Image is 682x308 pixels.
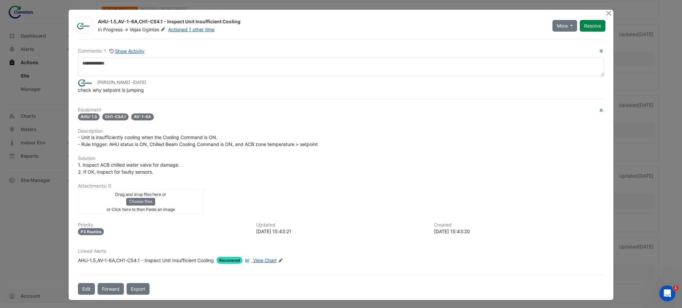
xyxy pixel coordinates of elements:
[244,257,276,264] a: View Chart
[130,27,141,32] span: Vejas
[78,183,604,189] h6: Attachments: 0
[673,285,678,291] span: 1
[98,27,123,32] span: In Progress
[256,222,426,228] h6: Updated
[78,47,145,55] div: Comments: 1
[278,258,283,263] fa-icon: Edit Linked Alerts
[580,20,605,32] button: Resolve
[78,134,318,147] span: - Unit is insufficiently cooling when the Cooling Command is ON. - Rule trigger: AHU status is ON...
[434,222,604,228] h6: Created
[126,198,155,205] button: Choose files
[605,10,612,17] button: Close
[253,257,277,263] span: View Chart
[142,26,167,33] span: Ogintas
[78,222,248,228] h6: Priority
[659,285,675,301] iframe: Intercom live chat
[78,248,604,254] h6: Linked Alerts
[78,87,144,93] span: check why setpoint is jumping
[78,162,179,175] span: 1. Inspect ACB chilled water valve for damage. 2. If OK, inspect for faulty sensors.
[256,228,426,235] div: [DATE] 15:43:21
[557,22,568,29] span: More
[127,283,150,295] a: Export
[109,47,145,55] button: Show Activity
[102,113,129,120] span: CH1-CS4.1
[133,80,146,85] span: 2025-08-08 15:43:21
[552,20,577,32] button: More
[98,18,544,26] div: AHU-1.5,AV-1-6A,CH1-CS4.1 - Inspect Unit Insufficient Cooling
[78,257,214,264] div: AHU-1.5,AV-1-6A,CH1-CS4.1 - Inspect Unit Insufficient Cooling
[168,27,214,32] a: Actioned 1 other time
[115,192,166,197] small: Drag and drop files here or
[78,283,95,295] button: Edit
[124,27,128,32] span: ->
[78,113,100,120] span: AHU-1.5
[107,207,175,212] small: or Click here to then Paste an image
[434,228,604,235] div: [DATE] 15:43:20
[78,228,104,235] div: P3 Routine
[216,257,243,264] span: Recovered
[78,128,604,134] h6: Description
[78,79,95,86] img: Caverion
[78,156,604,161] h6: Solution
[131,113,154,120] span: AV-1-6A
[78,107,604,113] h6: Equipment
[97,79,146,85] small: [PERSON_NAME] -
[98,283,124,295] button: Forward
[77,23,92,29] img: Caverion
